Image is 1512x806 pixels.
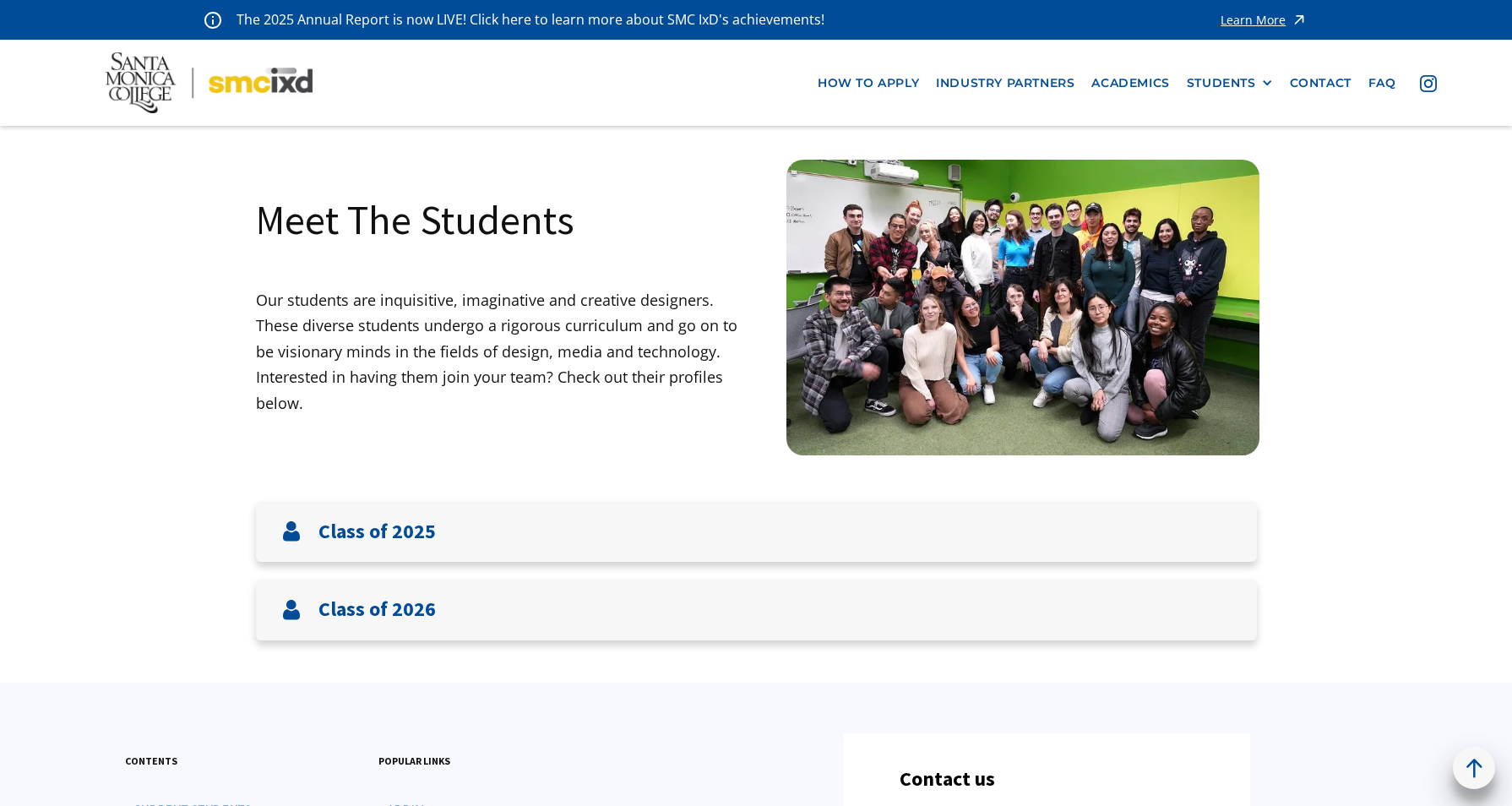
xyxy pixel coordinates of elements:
img: User icon [281,600,302,620]
a: industry partners [927,68,1083,99]
img: icon - arrow - alert [1291,8,1308,31]
img: icon - instagram [1420,75,1437,92]
a: back to top [1453,747,1495,789]
h3: contents [125,753,177,769]
h3: Contact us [900,767,995,792]
a: faq [1360,68,1405,99]
h1: Meet The Students [256,193,574,246]
img: icon - information - alert [204,11,221,29]
img: Santa Monica College IxD Students engaging with industry [786,160,1259,455]
a: Learn More [1221,8,1308,31]
a: Academics [1083,68,1178,99]
a: how to apply [809,68,927,99]
img: User icon [281,521,302,542]
div: STUDENTS [1187,76,1256,90]
div: Learn More [1221,14,1286,26]
a: contact [1281,68,1360,99]
h3: Class of 2025 [318,520,436,544]
p: Our students are inquisitive, imaginative and creative designers. These diverse students undergo ... [256,287,757,417]
h3: Class of 2026 [318,597,436,622]
img: Santa Monica College - SMC IxD logo [106,52,312,113]
h3: popular links [378,753,450,769]
div: STUDENTS [1187,76,1273,90]
p: The 2025 Annual Report is now LIVE! Click here to learn more about SMC IxD's achievements! [237,8,826,31]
